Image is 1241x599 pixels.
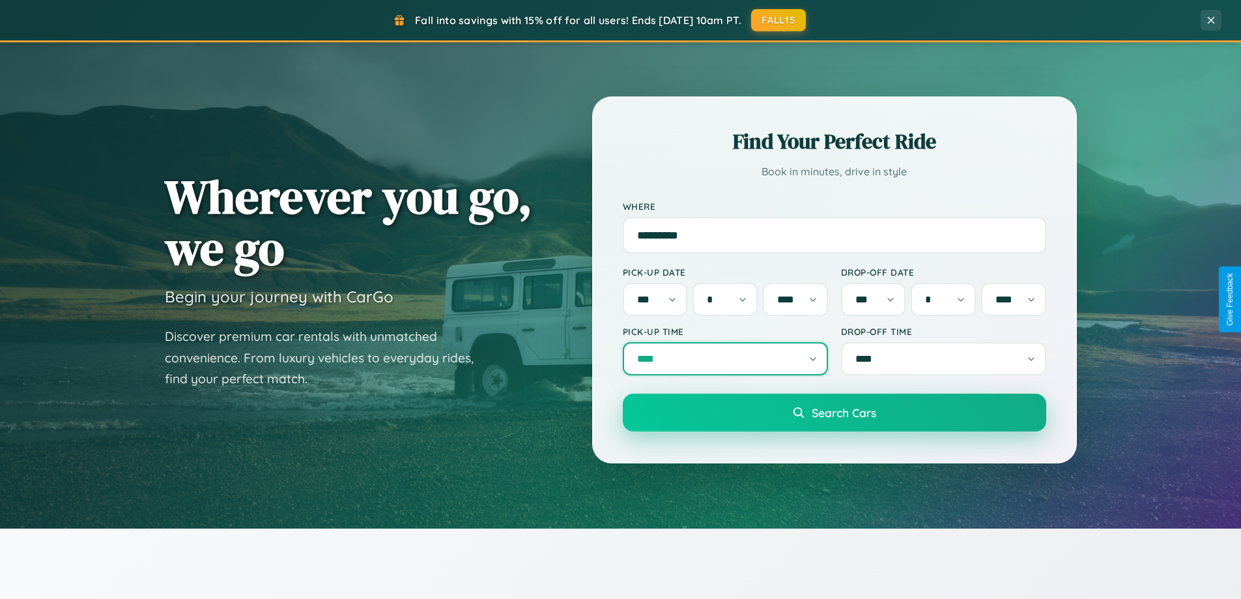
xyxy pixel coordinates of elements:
label: Drop-off Date [841,267,1046,278]
label: Drop-off Time [841,326,1046,337]
button: Search Cars [623,394,1046,431]
span: Search Cars [812,405,876,420]
div: Give Feedback [1225,273,1234,326]
p: Book in minutes, drive in style [623,162,1046,181]
label: Where [623,201,1046,212]
label: Pick-up Time [623,326,828,337]
p: Discover premium car rentals with unmatched convenience. From luxury vehicles to everyday rides, ... [165,326,491,390]
button: FALL15 [751,9,806,31]
h3: Begin your journey with CarGo [165,287,393,306]
label: Pick-up Date [623,267,828,278]
span: Fall into savings with 15% off for all users! Ends [DATE] 10am PT. [415,14,741,27]
h2: Find Your Perfect Ride [623,127,1046,156]
h1: Wherever you go, we go [165,171,532,274]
